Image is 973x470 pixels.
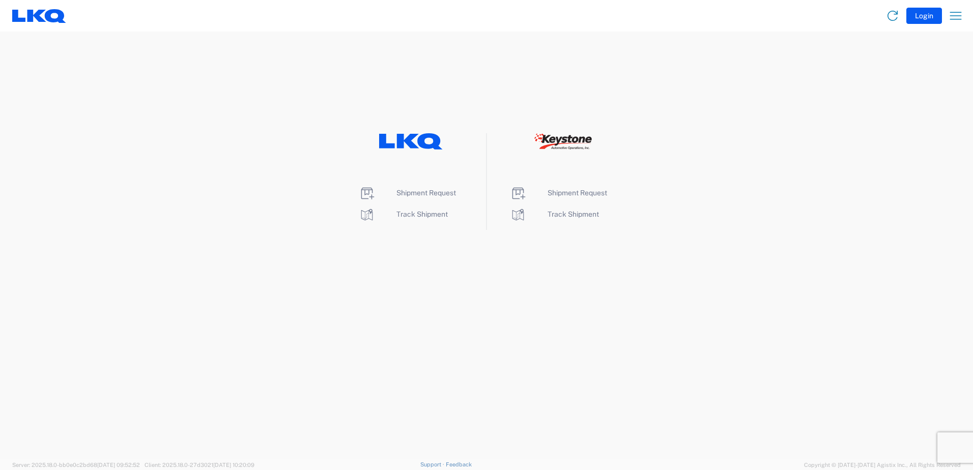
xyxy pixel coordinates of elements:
span: Track Shipment [548,210,599,218]
a: Shipment Request [359,189,456,197]
span: Shipment Request [396,189,456,197]
span: Client: 2025.18.0-27d3021 [145,462,254,468]
a: Feedback [446,461,472,467]
a: Track Shipment [510,210,599,218]
a: Support [420,461,446,467]
button: Login [906,8,942,24]
span: Copyright © [DATE]-[DATE] Agistix Inc., All Rights Reserved [804,460,961,469]
span: Server: 2025.18.0-bb0e0c2bd68 [12,462,140,468]
a: Track Shipment [359,210,448,218]
a: Shipment Request [510,189,607,197]
span: [DATE] 09:52:52 [97,462,140,468]
span: [DATE] 10:20:09 [213,462,254,468]
span: Track Shipment [396,210,448,218]
span: Shipment Request [548,189,607,197]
